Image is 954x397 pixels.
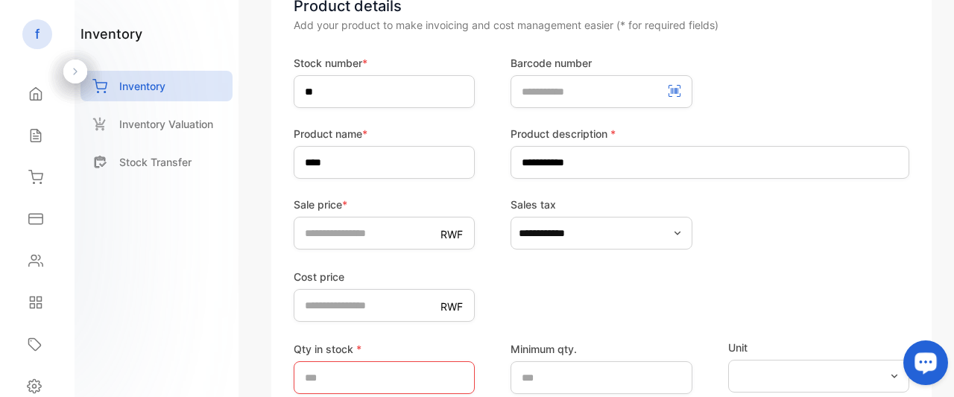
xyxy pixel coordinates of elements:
a: Inventory Valuation [80,109,233,139]
label: Product description [511,126,909,142]
p: Inventory [119,78,165,94]
label: Product name [294,126,475,142]
p: f [35,25,40,44]
p: RWF [440,299,463,314]
label: Minimum qty. [511,341,692,357]
div: Add your product to make invoicing and cost management easier (* for required fields) [294,17,909,33]
h1: inventory [80,24,142,44]
p: Inventory Valuation [119,116,213,132]
label: Barcode number [511,55,692,71]
iframe: LiveChat chat widget [891,334,954,397]
p: RWF [440,226,463,242]
label: Unit [728,340,909,355]
label: Cost price [294,269,475,285]
label: Qty in stock [294,341,475,357]
a: Stock Transfer [80,147,233,177]
p: Stock Transfer [119,154,192,170]
label: Stock number [294,55,475,71]
label: Sale price [294,197,475,212]
label: Sales tax [511,197,692,212]
a: Inventory [80,71,233,101]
